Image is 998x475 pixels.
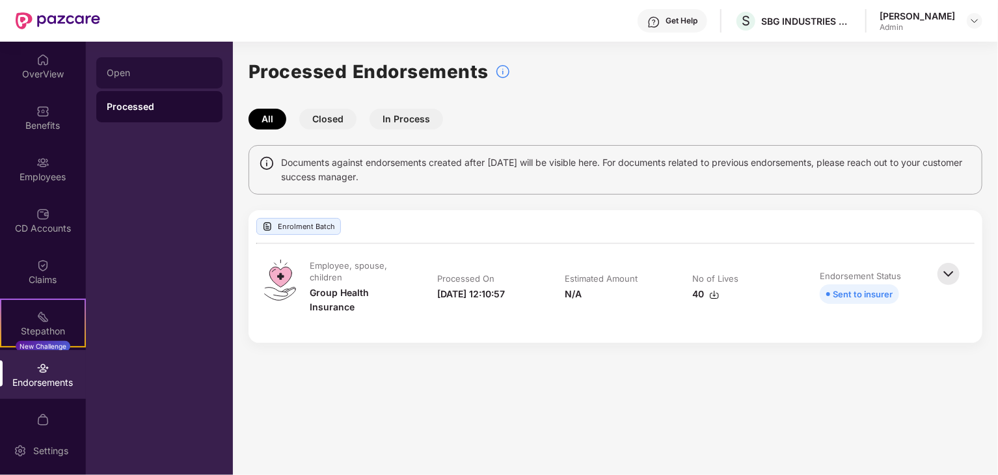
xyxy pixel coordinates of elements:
img: New Pazcare Logo [16,12,100,29]
img: svg+xml;base64,PHN2ZyBpZD0iRHJvcGRvd24tMzJ4MzIiIHhtbG5zPSJodHRwOi8vd3d3LnczLm9yZy8yMDAwL3N2ZyIgd2... [969,16,980,26]
div: Sent to insurer [833,287,893,301]
button: In Process [370,109,443,129]
div: Endorsement Status [820,270,901,282]
div: Processed On [437,273,494,284]
img: svg+xml;base64,PHN2ZyBpZD0iVXBsb2FkX0xvZ3MiIGRhdGEtbmFtZT0iVXBsb2FkIExvZ3MiIHhtbG5zPSJodHRwOi8vd3... [262,221,273,232]
div: N/A [565,287,582,301]
img: svg+xml;base64,PHN2ZyBpZD0iTXlfT3JkZXJzIiBkYXRhLW5hbWU9Ik15IE9yZGVycyIgeG1sbnM9Imh0dHA6Ly93d3cudz... [36,413,49,426]
div: New Challenge [16,341,70,351]
div: Admin [880,22,955,33]
div: Open [107,68,212,78]
img: svg+xml;base64,PHN2ZyBpZD0iQ0RfQWNjb3VudHMiIGRhdGEtbmFtZT0iQ0QgQWNjb3VudHMiIHhtbG5zPSJodHRwOi8vd3... [36,208,49,221]
h1: Processed Endorsements [249,57,489,86]
img: svg+xml;base64,PHN2ZyBpZD0iQmVuZWZpdHMiIHhtbG5zPSJodHRwOi8vd3d3LnczLm9yZy8yMDAwL3N2ZyIgd2lkdGg9Ij... [36,105,49,118]
img: svg+xml;base64,PHN2ZyBpZD0iSW5mbyIgeG1sbnM9Imh0dHA6Ly93d3cudzMub3JnLzIwMDAvc3ZnIiB3aWR0aD0iMTQiIG... [259,156,275,171]
div: Stepathon [1,325,85,338]
img: svg+xml;base64,PHN2ZyBpZD0iSGVscC0zMngzMiIgeG1sbnM9Imh0dHA6Ly93d3cudzMub3JnLzIwMDAvc3ZnIiB3aWR0aD... [647,16,660,29]
button: Closed [299,109,357,129]
img: svg+xml;base64,PHN2ZyB4bWxucz0iaHR0cDovL3d3dy53My5vcmcvMjAwMC9zdmciIHdpZHRoPSI0OS4zMiIgaGVpZ2h0PS... [264,260,296,301]
div: Estimated Amount [565,273,638,284]
img: svg+xml;base64,PHN2ZyB4bWxucz0iaHR0cDovL3d3dy53My5vcmcvMjAwMC9zdmciIHdpZHRoPSIyMSIgaGVpZ2h0PSIyMC... [36,310,49,323]
img: svg+xml;base64,PHN2ZyBpZD0iRW1wbG95ZWVzIiB4bWxucz0iaHR0cDovL3d3dy53My5vcmcvMjAwMC9zdmciIHdpZHRoPS... [36,156,49,169]
div: SBG INDUSTRIES PRIVATE LIMITED [761,15,852,27]
span: S [742,13,750,29]
div: Employee, spouse, children [310,260,409,283]
div: Processed [107,100,212,113]
button: All [249,109,286,129]
div: Enrolment Batch [256,218,341,235]
div: [DATE] 12:10:57 [437,287,505,301]
span: Documents against endorsements created after [DATE] will be visible here. For documents related t... [281,156,972,184]
div: Group Health Insurance [310,286,411,314]
div: [PERSON_NAME] [880,10,955,22]
img: svg+xml;base64,PHN2ZyBpZD0iRG93bmxvYWQtMzJ4MzIiIHhtbG5zPSJodHRwOi8vd3d3LnczLm9yZy8yMDAwL3N2ZyIgd2... [709,290,720,300]
img: svg+xml;base64,PHN2ZyBpZD0iSG9tZSIgeG1sbnM9Imh0dHA6Ly93d3cudzMub3JnLzIwMDAvc3ZnIiB3aWR0aD0iMjAiIG... [36,53,49,66]
div: 40 [692,287,720,301]
img: svg+xml;base64,PHN2ZyBpZD0iSW5mb18tXzMyeDMyIiBkYXRhLW5hbWU9IkluZm8gLSAzMngzMiIgeG1sbnM9Imh0dHA6Ly... [495,64,511,79]
div: Get Help [666,16,697,26]
img: svg+xml;base64,PHN2ZyBpZD0iQmFjay0zMngzMiIgeG1sbnM9Imh0dHA6Ly93d3cudzMub3JnLzIwMDAvc3ZnIiB3aWR0aD... [934,260,963,288]
img: svg+xml;base64,PHN2ZyBpZD0iU2V0dGluZy0yMHgyMCIgeG1sbnM9Imh0dHA6Ly93d3cudzMub3JnLzIwMDAvc3ZnIiB3aW... [14,444,27,457]
img: svg+xml;base64,PHN2ZyBpZD0iRW5kb3JzZW1lbnRzIiB4bWxucz0iaHR0cDovL3d3dy53My5vcmcvMjAwMC9zdmciIHdpZH... [36,362,49,375]
img: svg+xml;base64,PHN2ZyBpZD0iQ2xhaW0iIHhtbG5zPSJodHRwOi8vd3d3LnczLm9yZy8yMDAwL3N2ZyIgd2lkdGg9IjIwIi... [36,259,49,272]
div: No of Lives [692,273,738,284]
div: Settings [29,444,72,457]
